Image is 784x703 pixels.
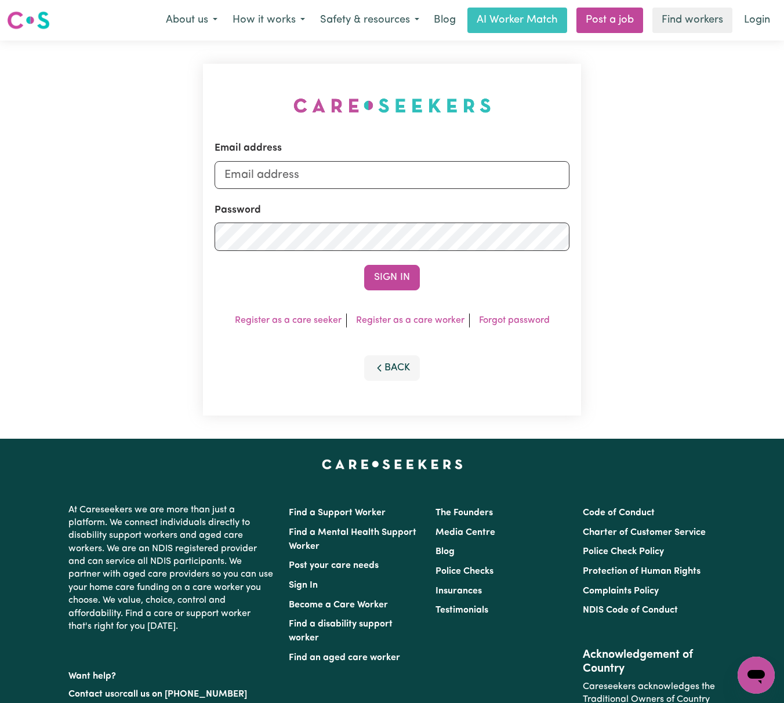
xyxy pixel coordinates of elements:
[479,316,550,325] a: Forgot password
[435,547,455,556] a: Blog
[7,10,50,31] img: Careseekers logo
[289,620,393,643] a: Find a disability support worker
[322,460,463,469] a: Careseekers home page
[435,606,488,615] a: Testimonials
[123,690,247,699] a: call us on [PHONE_NUMBER]
[583,567,700,576] a: Protection of Human Rights
[435,567,493,576] a: Police Checks
[68,665,275,683] p: Want help?
[313,8,427,32] button: Safety & resources
[215,161,569,189] input: Email address
[215,203,261,218] label: Password
[738,657,775,694] iframe: Button to launch messaging window
[289,528,416,551] a: Find a Mental Health Support Worker
[289,581,318,590] a: Sign In
[583,547,664,556] a: Police Check Policy
[652,8,732,33] a: Find workers
[435,508,493,518] a: The Founders
[583,528,706,537] a: Charter of Customer Service
[356,316,464,325] a: Register as a care worker
[68,499,275,638] p: At Careseekers we are more than just a platform. We connect individuals directly to disability su...
[583,508,655,518] a: Code of Conduct
[576,8,643,33] a: Post a job
[737,8,777,33] a: Login
[583,648,716,676] h2: Acknowledgement of Country
[215,141,282,156] label: Email address
[435,528,495,537] a: Media Centre
[583,587,659,596] a: Complaints Policy
[427,8,463,33] a: Blog
[235,316,342,325] a: Register as a care seeker
[158,8,225,32] button: About us
[364,355,420,381] button: Back
[289,561,379,570] a: Post your care needs
[289,600,388,610] a: Become a Care Worker
[225,8,313,32] button: How it works
[289,508,386,518] a: Find a Support Worker
[467,8,567,33] a: AI Worker Match
[435,587,482,596] a: Insurances
[289,653,400,662] a: Find an aged care worker
[7,7,50,34] a: Careseekers logo
[364,265,420,290] button: Sign In
[68,690,114,699] a: Contact us
[583,606,678,615] a: NDIS Code of Conduct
